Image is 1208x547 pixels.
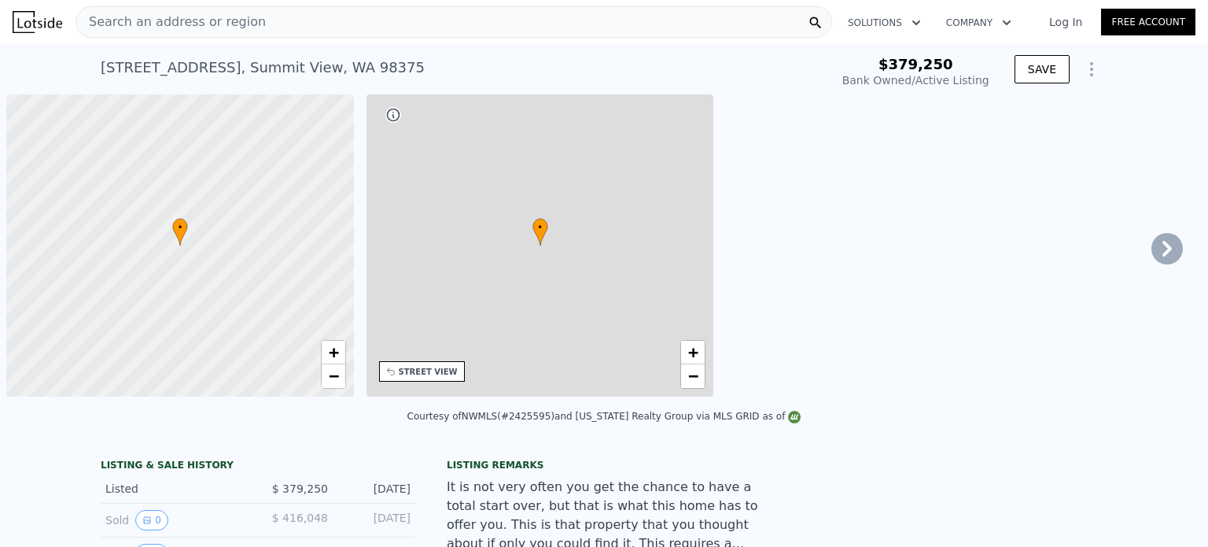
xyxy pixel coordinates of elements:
[172,218,188,246] div: •
[105,481,245,497] div: Listed
[688,366,698,386] span: −
[681,364,705,388] a: Zoom out
[407,411,801,422] div: Courtesy of NWMLS (#2425595) and [US_STATE] Realty Group via MLS GRID as of
[915,74,989,87] span: Active Listing
[1030,14,1101,30] a: Log In
[322,364,345,388] a: Zoom out
[934,9,1024,37] button: Company
[341,481,411,497] div: [DATE]
[532,220,548,235] span: •
[272,482,328,495] span: $ 379,250
[322,341,345,364] a: Zoom in
[788,411,801,423] img: NWMLS Logo
[101,57,425,79] div: [STREET_ADDRESS] , Summit View , WA 98375
[328,342,338,362] span: +
[532,218,548,246] div: •
[681,341,705,364] a: Zoom in
[878,56,953,72] span: $379,250
[328,366,338,386] span: −
[341,510,411,530] div: [DATE]
[447,459,761,471] div: Listing remarks
[842,74,915,87] span: Bank Owned /
[1076,54,1107,85] button: Show Options
[1101,9,1195,35] a: Free Account
[13,11,62,33] img: Lotside
[272,512,328,524] span: $ 416,048
[835,9,934,37] button: Solutions
[76,13,266,31] span: Search an address or region
[399,366,458,378] div: STREET VIEW
[172,220,188,235] span: •
[1015,55,1070,83] button: SAVE
[688,342,698,362] span: +
[105,510,245,530] div: Sold
[101,459,415,475] div: LISTING & SALE HISTORY
[135,510,168,530] button: View historical data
